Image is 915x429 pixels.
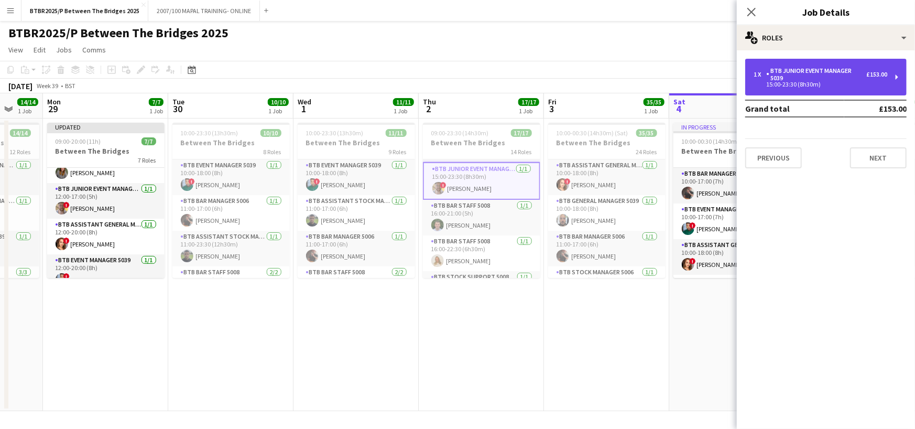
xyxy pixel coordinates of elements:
[47,123,165,131] div: Updated
[56,45,72,55] span: Jobs
[260,129,281,137] span: 10/10
[141,137,156,145] span: 7/7
[10,129,31,137] span: 14/14
[548,123,666,278] app-job-card: 10:00-00:30 (14h30m) (Sat)35/35Between The Bridges24 RolesBTB Assistant General Manager 50061/110...
[172,159,290,195] app-card-role: BTB Event Manager 50391/110:00-18:00 (8h)![PERSON_NAME]
[690,222,696,229] span: !
[268,98,289,106] span: 10/10
[844,100,907,117] td: £153.00
[673,97,685,106] span: Sat
[298,123,415,278] app-job-card: 10:00-23:30 (13h30m)11/11Between The Bridges9 RolesBTB Event Manager 50391/110:00-18:00 (8h)![PER...
[138,156,156,164] span: 7 Roles
[682,137,755,145] span: 10:00-00:30 (14h30m) (Sun)
[737,5,915,19] h3: Job Details
[690,258,696,264] span: !
[644,107,664,115] div: 1 Job
[21,1,148,21] button: BTBR2025/P Between The Bridges 2025
[644,98,665,106] span: 35/35
[298,231,415,266] app-card-role: BTB Bar Manager 50061/111:00-17:00 (6h)[PERSON_NAME]
[423,123,540,278] app-job-card: 09:00-23:30 (14h30m)17/17Between The Bridges14 RolesBTB Bar Staff 50081/114:00-23:30 (9h30m)[PERS...
[172,266,290,317] app-card-role: BTB Bar Staff 50082/211:30-17:30 (6h)
[673,123,791,131] div: In progress
[673,239,791,275] app-card-role: BTB Assistant General Manager 50061/110:00-18:00 (8h)![PERSON_NAME]
[557,129,628,137] span: 10:00-00:30 (14h30m) (Sat)
[181,129,238,137] span: 10:00-23:30 (13h30m)
[172,231,290,266] app-card-role: BTB Assistant Stock Manager 50061/111:00-23:30 (12h30m)[PERSON_NAME]
[673,275,791,310] app-card-role: BTB Stock Manager 50061/1
[754,82,887,87] div: 15:00-23:30 (8h30m)
[172,97,184,106] span: Tue
[149,98,164,106] span: 7/7
[306,129,364,137] span: 10:00-23:30 (13h30m)
[423,200,540,235] app-card-role: BTB Bar Staff 50081/116:00-21:00 (5h)[PERSON_NAME]
[34,45,46,55] span: Edit
[172,195,290,231] app-card-role: BTB Bar Manager 50061/111:00-17:00 (6h)[PERSON_NAME]
[564,178,571,185] span: !
[63,202,70,208] span: !
[386,129,407,137] span: 11/11
[511,129,532,137] span: 17/17
[389,148,407,156] span: 9 Roles
[421,103,436,115] span: 2
[10,148,31,156] span: 12 Roles
[47,254,165,290] app-card-role: BTB Event Manager 50391/112:00-20:00 (8h)![PERSON_NAME]
[431,129,489,137] span: 09:00-23:30 (14h30m)
[47,219,165,254] app-card-role: BTB Assistant General Manager 50061/112:00-20:00 (8h)![PERSON_NAME]
[298,97,311,106] span: Wed
[298,195,415,231] app-card-role: BTB Assistant Stock Manager 50061/111:00-17:00 (6h)[PERSON_NAME]
[18,107,38,115] div: 1 Job
[47,183,165,219] app-card-role: BTB Junior Event Manager 50391/112:00-17:00 (5h)![PERSON_NAME]
[47,97,61,106] span: Mon
[636,148,657,156] span: 24 Roles
[548,138,666,147] h3: Between The Bridges
[52,43,76,57] a: Jobs
[189,178,195,185] span: !
[8,81,32,91] div: [DATE]
[745,147,802,168] button: Previous
[298,138,415,147] h3: Between The Bridges
[673,123,791,278] app-job-card: In progress10:00-00:30 (14h30m) (Sun)39/39Between The Bridges31 RolesBTB Bar Manager 50061/110:00...
[171,103,184,115] span: 30
[423,235,540,271] app-card-role: BTB Bar Staff 50081/116:00-22:30 (6h30m)[PERSON_NAME]
[766,67,866,82] div: BTB Junior Event Manager 5039
[47,146,165,156] h3: Between The Bridges
[17,98,38,106] span: 14/14
[548,195,666,231] app-card-role: BTB General Manager 50391/110:00-18:00 (8h)[PERSON_NAME]
[47,123,165,278] app-job-card: Updated09:00-20:00 (11h)7/7Between The Bridges7 Roles09:00-20:00 (11h)![PERSON_NAME]BTB Bar Staff...
[296,103,311,115] span: 1
[636,129,657,137] span: 35/35
[548,159,666,195] app-card-role: BTB Assistant General Manager 50061/110:00-18:00 (8h)![PERSON_NAME]
[673,203,791,239] app-card-role: BTB Event Manager 50391/110:00-17:00 (7h)![PERSON_NAME]
[754,71,766,78] div: 1 x
[511,148,532,156] span: 14 Roles
[548,266,666,302] app-card-role: BTB Stock Manager 50061/111:00-17:00 (6h)
[56,137,101,145] span: 09:00-20:00 (11h)
[737,25,915,50] div: Roles
[82,45,106,55] span: Comms
[172,123,290,278] app-job-card: 10:00-23:30 (13h30m)10/10Between The Bridges8 RolesBTB Event Manager 50391/110:00-18:00 (8h)![PER...
[148,1,260,21] button: 2007/100 MAPAL TRAINING- ONLINE
[423,97,436,106] span: Thu
[63,238,70,244] span: !
[423,271,540,307] app-card-role: BTB Stock support 50081/1
[264,148,281,156] span: 8 Roles
[4,43,27,57] a: View
[8,25,228,41] h1: BTBR2025/P Between The Bridges 2025
[866,71,887,78] div: £153.00
[548,97,557,106] span: Fri
[46,103,61,115] span: 29
[423,138,540,147] h3: Between The Bridges
[65,82,75,90] div: BST
[314,178,320,185] span: !
[394,107,413,115] div: 1 Job
[850,147,907,168] button: Next
[393,98,414,106] span: 11/11
[63,273,70,280] span: !
[745,100,844,117] td: Grand total
[149,107,163,115] div: 1 Job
